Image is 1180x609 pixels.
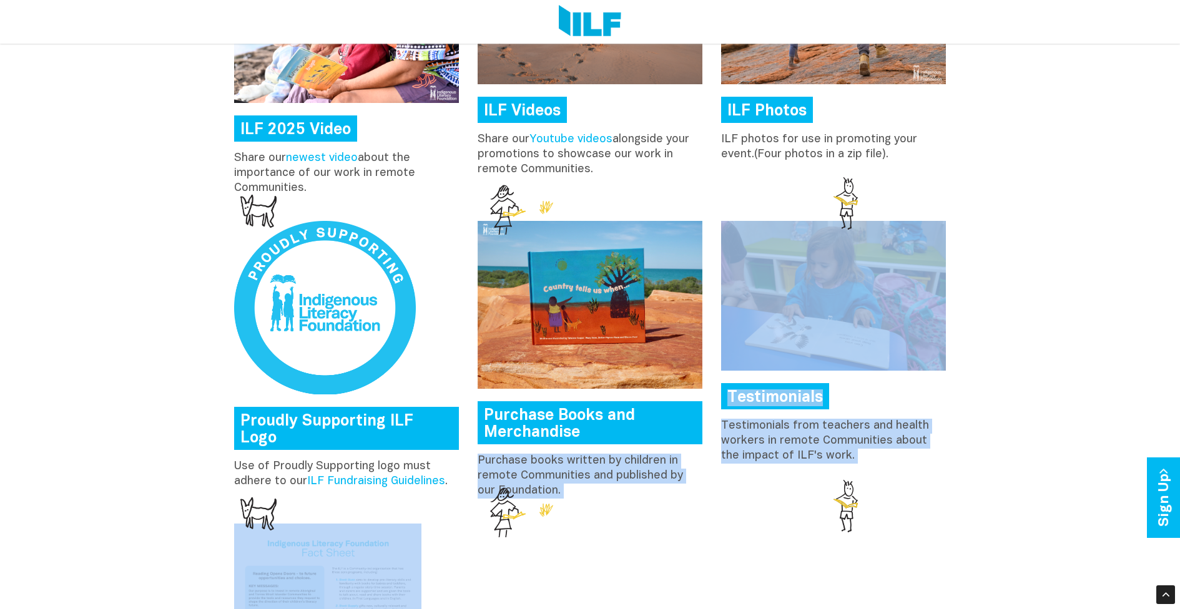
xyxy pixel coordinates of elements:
[286,153,358,163] a: newest video
[721,97,813,123] a: ILF Photos
[307,476,445,487] a: ILF Fundraising Guidelines
[721,383,829,409] a: Testimonials
[559,5,621,39] img: Logo
[721,419,946,464] p: Testimonials from teachers and health workers in remote Communities about the impact of ILF's work.
[234,459,459,489] p: Use of Proudly Supporting logo must adhere to our .
[478,97,567,123] a: ILF Videos
[1156,585,1175,604] div: Scroll Back to Top
[234,151,459,196] p: Share our about the importance of our work in remote Communities.
[529,134,612,145] a: Youtube videos
[478,401,702,444] a: Purchase Books and Merchandise
[478,454,702,499] p: Purchase books written by children in remote Communities and published by our Foundation.
[721,132,946,162] p: ILF photos for use in promoting your event.(Four photos in a zip file).
[234,407,459,450] a: Proudly Supporting ILF Logo
[234,115,357,142] a: ILF 2025 Video
[478,132,702,177] p: Share our alongside your promotions to showcase our work in remote Communities.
